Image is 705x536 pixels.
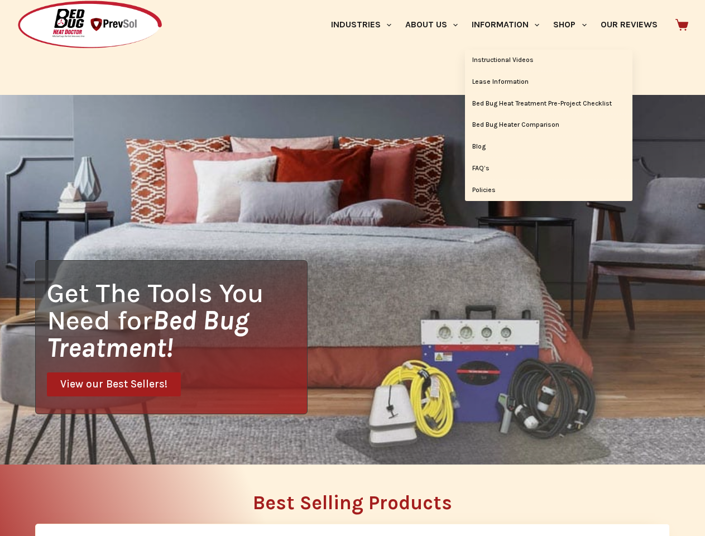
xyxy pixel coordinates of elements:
a: Blog [465,136,632,157]
a: Bed Bug Heat Treatment Pre-Project Checklist [465,93,632,114]
i: Bed Bug Treatment! [47,304,249,363]
h1: Get The Tools You Need for [47,279,307,361]
a: Lease Information [465,71,632,93]
a: View our Best Sellers! [47,372,181,396]
a: Bed Bug Heater Comparison [465,114,632,136]
button: Open LiveChat chat widget [9,4,42,38]
a: Instructional Videos [465,50,632,71]
span: View our Best Sellers! [60,379,167,390]
a: Policies [465,180,632,201]
h2: Best Selling Products [35,493,670,513]
a: FAQ’s [465,158,632,179]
